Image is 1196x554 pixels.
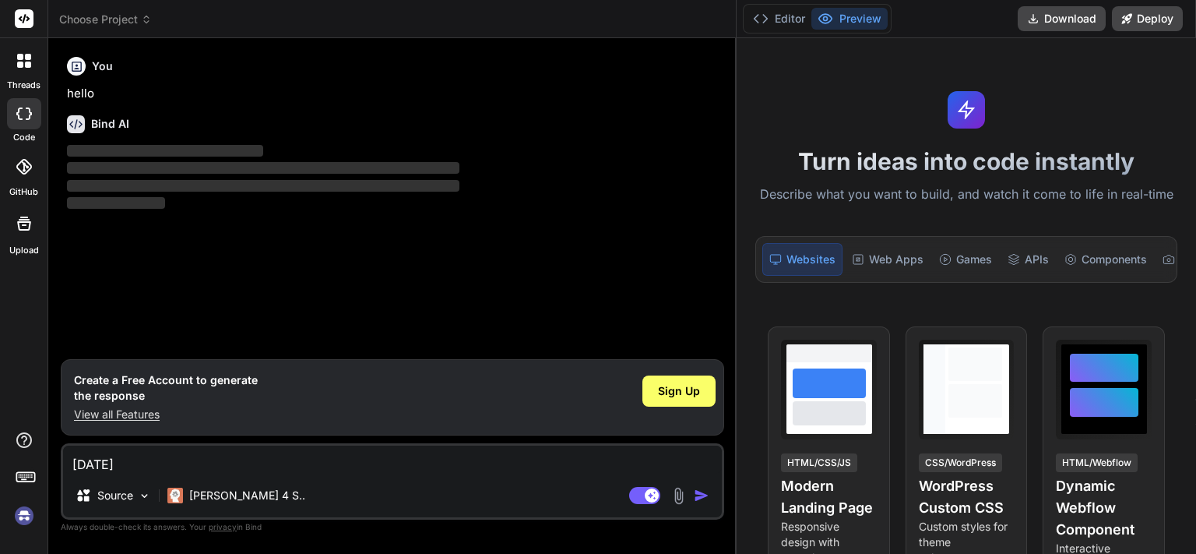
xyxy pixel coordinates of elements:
[762,243,842,276] div: Websites
[933,243,998,276] div: Games
[74,372,258,404] h1: Create a Free Account to generate the response
[694,488,709,503] img: icon
[67,180,459,192] span: ‌
[13,131,35,144] label: code
[97,488,133,503] p: Source
[67,162,459,174] span: ‌
[781,475,877,519] h4: Modern Landing Page
[919,453,1002,472] div: CSS/WordPress
[846,243,930,276] div: Web Apps
[74,407,258,422] p: View all Features
[1056,475,1152,541] h4: Dynamic Webflow Component
[781,453,857,472] div: HTML/CSS/JS
[61,520,724,535] p: Always double-check its answers. Your in Bind
[138,489,151,503] img: Pick Models
[658,383,700,399] span: Sign Up
[746,185,1187,205] p: Describe what you want to build, and watch it come to life in real-time
[919,475,1015,519] h4: WordPress Custom CSS
[67,85,721,103] p: hello
[91,116,129,132] h6: Bind AI
[11,503,37,529] img: signin
[63,446,722,474] textarea: [DATE]
[1058,243,1153,276] div: Components
[9,244,39,257] label: Upload
[209,522,237,531] span: privacy
[746,147,1187,175] h1: Turn ideas into code instantly
[59,12,152,27] span: Choose Project
[670,487,688,505] img: attachment
[92,58,113,74] h6: You
[9,185,38,199] label: GitHub
[7,79,40,92] label: threads
[811,8,888,30] button: Preview
[1112,6,1183,31] button: Deploy
[167,488,183,503] img: Claude 4 Sonnet
[1001,243,1055,276] div: APIs
[67,197,165,209] span: ‌
[67,145,263,157] span: ‌
[189,488,305,503] p: [PERSON_NAME] 4 S..
[1018,6,1106,31] button: Download
[1056,453,1138,472] div: HTML/Webflow
[747,8,811,30] button: Editor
